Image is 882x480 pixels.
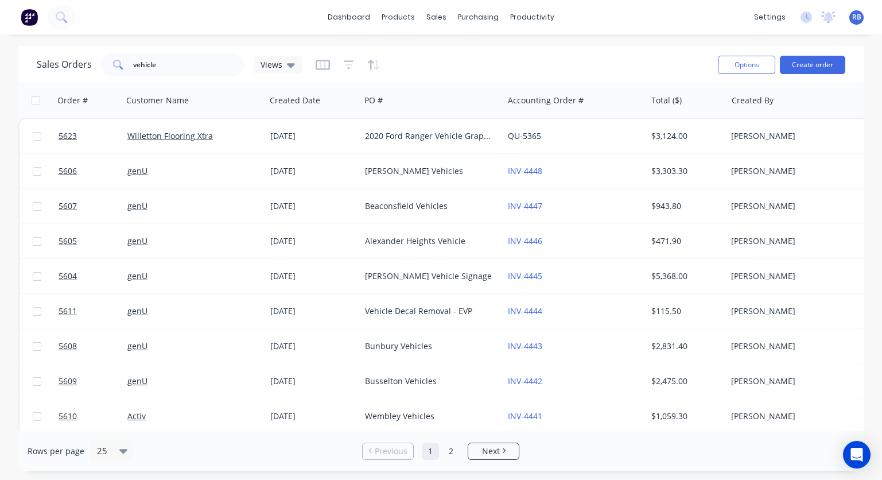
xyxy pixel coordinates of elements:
div: $3,124.00 [651,130,718,142]
div: Order # [57,95,88,106]
div: [PERSON_NAME] [731,305,858,317]
a: 5607 [59,189,127,223]
div: Open Intercom Messenger [843,441,871,469]
div: settings [748,9,791,26]
div: [PERSON_NAME] [731,130,858,142]
div: Created By [732,95,774,106]
a: genU [127,376,147,386]
a: 5610 [59,399,127,433]
a: INV-4447 [508,200,542,211]
span: 5607 [59,200,77,212]
span: Previous [375,446,407,457]
a: 5609 [59,364,127,398]
a: Previous page [363,446,413,457]
span: 5623 [59,130,77,142]
a: INV-4448 [508,165,542,176]
div: $943.80 [651,200,718,212]
div: PO # [364,95,383,106]
div: products [376,9,421,26]
button: Create order [780,56,845,74]
input: Search... [133,53,245,76]
a: genU [127,340,147,351]
a: 5623 [59,119,127,153]
div: purchasing [452,9,504,26]
div: [PERSON_NAME] [731,411,858,422]
button: Options [718,56,775,74]
div: Total ($) [651,95,682,106]
a: 5605 [59,224,127,258]
div: [DATE] [270,305,356,317]
div: $5,368.00 [651,270,718,282]
div: 2020 Ford Ranger Vehicle Graphics [365,130,492,142]
a: INV-4441 [508,411,542,421]
div: [PERSON_NAME] [731,376,858,387]
div: Created Date [270,95,320,106]
div: [DATE] [270,165,356,177]
span: Views [261,59,282,71]
div: Vehicle Decal Removal - EVP [365,305,492,317]
span: RB [852,12,861,22]
div: [PERSON_NAME] [731,200,858,212]
div: [DATE] [270,200,356,212]
a: QU-5365 [508,130,541,141]
a: genU [127,165,147,176]
div: [PERSON_NAME] Vehicles [365,165,492,177]
a: 5606 [59,154,127,188]
a: genU [127,200,147,211]
a: Page 2 [442,443,460,460]
div: [DATE] [270,340,356,352]
a: Next page [468,446,519,457]
span: 5611 [59,305,77,317]
div: Bunbury Vehicles [365,340,492,352]
div: [PERSON_NAME] Vehicle Signage [365,270,492,282]
div: [PERSON_NAME] [731,235,858,247]
a: 5604 [59,259,127,293]
a: INV-4446 [508,235,542,246]
a: INV-4443 [508,340,542,351]
div: sales [421,9,452,26]
h1: Sales Orders [37,59,92,70]
div: productivity [504,9,560,26]
span: 5610 [59,411,77,422]
a: genU [127,270,147,281]
span: 5606 [59,165,77,177]
div: $2,475.00 [651,376,718,387]
div: Beaconsfield Vehicles [365,200,492,212]
div: $2,831.40 [651,340,718,352]
span: Rows per page [28,446,84,457]
a: INV-4442 [508,376,542,386]
ul: Pagination [358,443,524,460]
span: 5609 [59,376,77,387]
a: Page 1 is your current page [422,443,439,460]
div: Busselton Vehicles [365,376,492,387]
div: [DATE] [270,235,356,247]
a: genU [127,235,147,246]
div: $471.90 [651,235,718,247]
a: Willetton Flooring Xtra [127,130,213,141]
span: 5608 [59,340,77,352]
img: Factory [21,9,38,26]
div: [DATE] [270,376,356,387]
a: genU [127,305,147,316]
a: 5611 [59,294,127,328]
span: Next [482,446,500,457]
div: Customer Name [126,95,189,106]
div: [PERSON_NAME] [731,165,858,177]
a: INV-4444 [508,305,542,316]
div: [PERSON_NAME] [731,270,858,282]
div: [DATE] [270,411,356,422]
div: Alexander Heights Vehicle [365,235,492,247]
div: $3,303.30 [651,165,718,177]
div: [DATE] [270,270,356,282]
div: $1,059.30 [651,411,718,422]
div: Accounting Order # [508,95,584,106]
span: 5604 [59,270,77,282]
span: 5605 [59,235,77,247]
a: dashboard [322,9,376,26]
a: INV-4445 [508,270,542,281]
div: [DATE] [270,130,356,142]
a: Activ [127,411,146,421]
div: $115.50 [651,305,718,317]
a: 5608 [59,329,127,363]
div: Wembley Vehicles [365,411,492,422]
